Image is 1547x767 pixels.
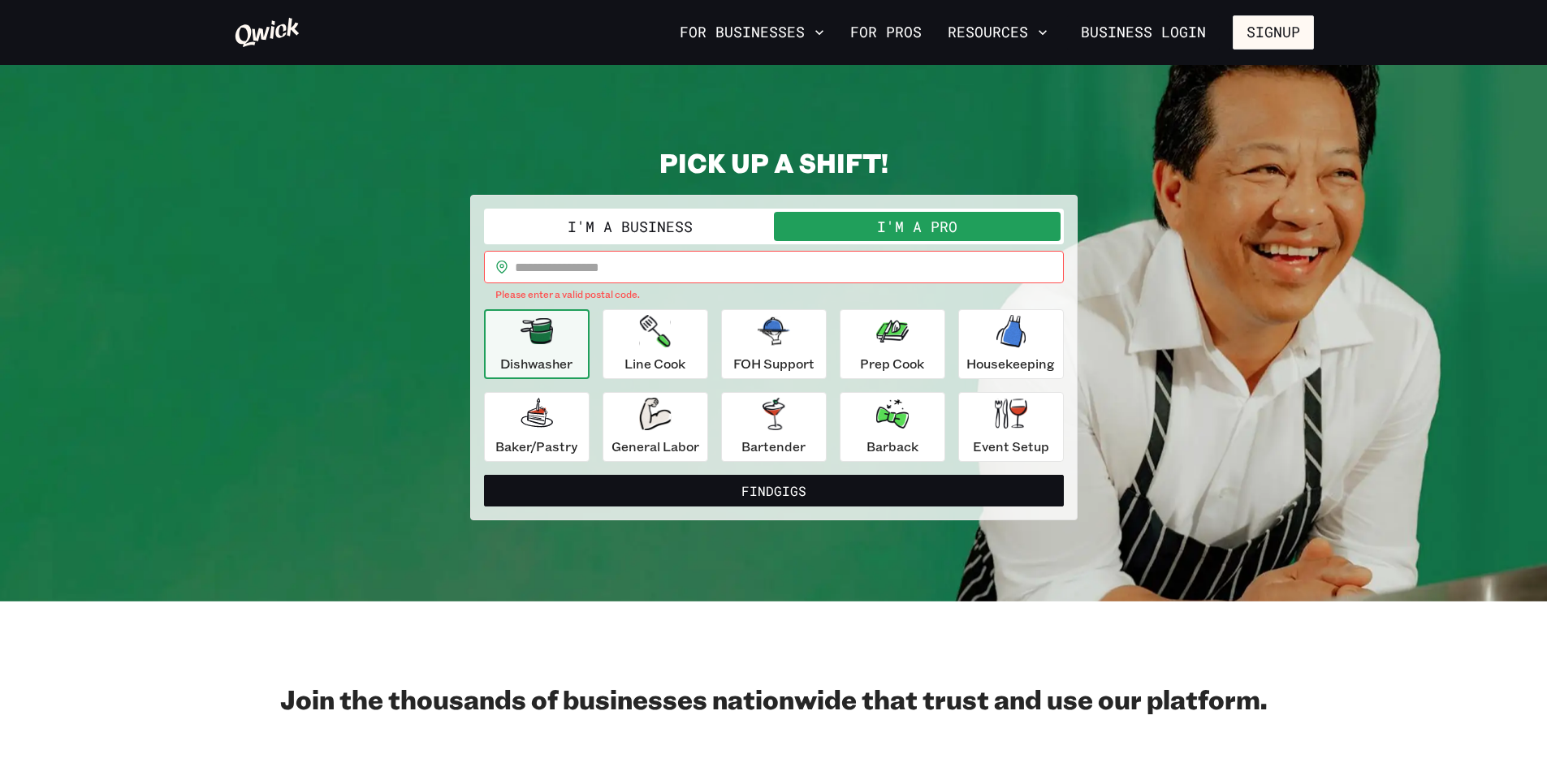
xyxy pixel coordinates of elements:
h2: PICK UP A SHIFT! [470,146,1078,179]
p: Event Setup [973,437,1049,456]
h2: Join the thousands of businesses nationwide that trust and use our platform. [234,683,1314,715]
button: Resources [941,19,1054,46]
button: I'm a Business [487,212,774,241]
button: I'm a Pro [774,212,1061,241]
a: For Pros [844,19,928,46]
button: Prep Cook [840,309,945,379]
p: Barback [866,437,918,456]
p: Bartender [741,437,806,456]
p: FOH Support [733,354,815,373]
button: For Businesses [673,19,831,46]
p: Dishwasher [500,354,573,373]
p: Please enter a valid postal code. [495,287,1052,303]
button: Event Setup [958,392,1064,462]
p: General Labor [611,437,699,456]
button: Dishwasher [484,309,590,379]
button: Line Cook [603,309,708,379]
button: Housekeeping [958,309,1064,379]
a: Business Login [1067,15,1220,50]
p: Line Cook [624,354,685,373]
button: Bartender [721,392,827,462]
button: FOH Support [721,309,827,379]
button: Signup [1233,15,1314,50]
p: Prep Cook [860,354,924,373]
p: Housekeeping [966,354,1055,373]
p: Baker/Pastry [495,437,577,456]
button: FindGigs [484,475,1064,507]
button: Barback [840,392,945,462]
button: General Labor [603,392,708,462]
button: Baker/Pastry [484,392,590,462]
